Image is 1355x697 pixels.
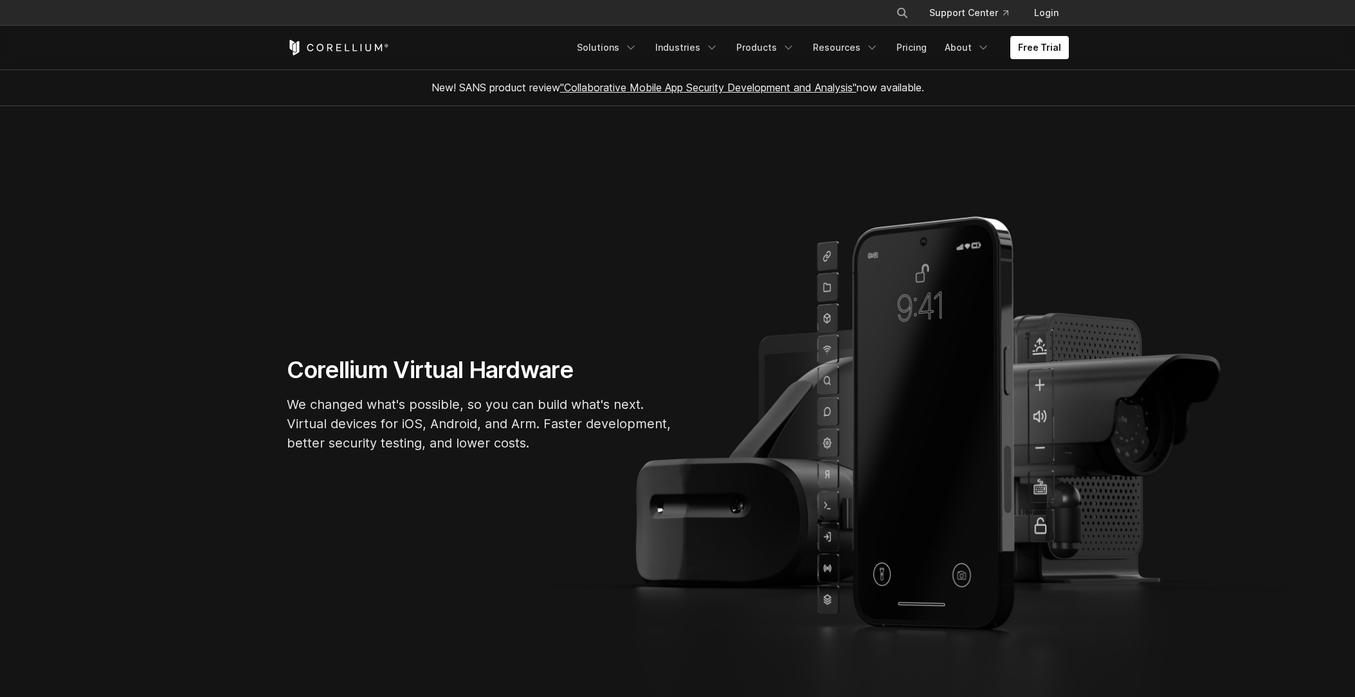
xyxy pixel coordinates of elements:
div: Navigation Menu [880,1,1069,24]
a: Industries [648,36,726,59]
a: Resources [805,36,886,59]
a: "Collaborative Mobile App Security Development and Analysis" [560,81,857,94]
a: Free Trial [1010,36,1069,59]
a: Login [1024,1,1069,24]
button: Search [891,1,914,24]
a: Products [729,36,803,59]
a: About [937,36,997,59]
a: Corellium Home [287,40,389,55]
a: Solutions [569,36,645,59]
h1: Corellium Virtual Hardware [287,356,673,385]
span: New! SANS product review now available. [432,81,924,94]
a: Support Center [919,1,1019,24]
a: Pricing [889,36,934,59]
div: Navigation Menu [569,36,1069,59]
p: We changed what's possible, so you can build what's next. Virtual devices for iOS, Android, and A... [287,395,673,453]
